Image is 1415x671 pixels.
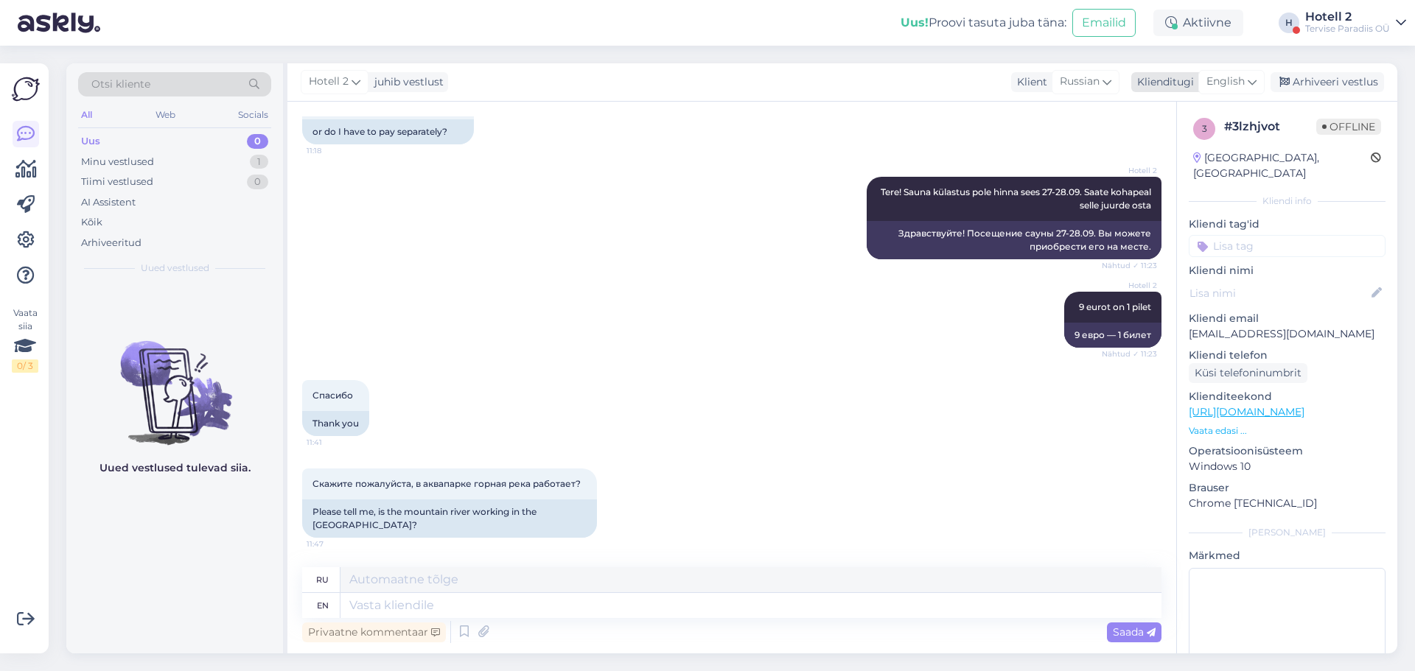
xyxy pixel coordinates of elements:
span: 3 [1202,123,1207,134]
p: Uued vestlused tulevad siia. [99,460,251,476]
div: Arhiveeritud [81,236,141,250]
div: Tervise Paradiis OÜ [1305,23,1390,35]
span: Скажите пожалуйста, в аквапарке горная река работает? [312,478,581,489]
p: Märkmed [1189,548,1386,563]
div: H [1279,13,1299,33]
span: Otsi kliente [91,77,150,92]
span: 11:47 [307,538,362,549]
p: Operatsioonisüsteem [1189,443,1386,459]
div: 0 [247,134,268,149]
div: Socials [235,105,271,124]
p: Brauser [1189,480,1386,496]
div: 0 [247,175,268,189]
span: 9 eurot on 1 pilet [1079,301,1151,312]
a: [URL][DOMAIN_NAME] [1189,405,1304,418]
div: [GEOGRAPHIC_DATA], [GEOGRAPHIC_DATA] [1193,150,1371,181]
div: Kliendi info [1189,194,1386,208]
p: Chrome [TECHNICAL_ID] [1189,496,1386,511]
span: Tere! Sauna külastus pole hinna sees 27-28.09. Saate kohapeal selle juurde osta [881,186,1153,211]
div: Privaatne kommentaar [302,622,446,642]
div: juhib vestlust [368,74,444,90]
div: ru [316,567,329,592]
p: Kliendi telefon [1189,348,1386,363]
div: Aktiivne [1153,10,1243,36]
input: Lisa tag [1189,235,1386,257]
div: Klienditugi [1131,74,1194,90]
span: Russian [1060,74,1100,90]
a: Hotell 2Tervise Paradiis OÜ [1305,11,1406,35]
span: Uued vestlused [141,261,209,275]
div: Minu vestlused [81,155,154,169]
span: 11:18 [307,145,362,156]
span: 11:41 [307,437,362,448]
p: Klienditeekond [1189,389,1386,404]
b: Uus! [901,15,929,29]
span: Nähtud ✓ 11:23 [1102,348,1157,359]
div: Uus [81,134,100,149]
span: Offline [1316,119,1381,135]
div: # 3lzhjvot [1224,118,1316,136]
div: 0 / 3 [12,359,38,373]
span: English [1206,74,1245,90]
div: Web [153,105,178,124]
div: Thank you [302,411,369,436]
span: Nähtud ✓ 11:23 [1102,260,1157,271]
span: Saada [1113,625,1156,639]
button: Emailid [1072,9,1136,37]
div: Küsi telefoninumbrit [1189,363,1307,383]
div: Please tell me, is the mountain river working in the [GEOGRAPHIC_DATA]? [302,499,597,538]
div: 1 [250,155,268,169]
span: Hotell 2 [1102,165,1157,176]
p: [EMAIL_ADDRESS][DOMAIN_NAME] [1189,326,1386,342]
p: Kliendi email [1189,311,1386,326]
span: Hotell 2 [1102,280,1157,291]
p: Kliendi nimi [1189,263,1386,278]
img: No chats [66,315,283,447]
p: Kliendi tag'id [1189,217,1386,232]
div: [PERSON_NAME] [1189,526,1386,539]
p: Vaata edasi ... [1189,424,1386,438]
div: or do I have to pay separately? [302,119,474,144]
div: Kõik [81,215,102,230]
div: en [317,593,329,618]
div: Arhiveeri vestlus [1271,72,1384,92]
img: Askly Logo [12,75,40,103]
div: Proovi tasuta juba täna: [901,14,1066,32]
div: Здравствуйте! Посещение сауны 27-28.09. Вы можете приобрести его на месте. [867,221,1161,259]
div: Tiimi vestlused [81,175,153,189]
p: Windows 10 [1189,459,1386,474]
input: Lisa nimi [1189,285,1369,301]
span: Hotell 2 [309,74,349,90]
div: AI Assistent [81,195,136,210]
div: Vaata siia [12,306,38,373]
div: Hotell 2 [1305,11,1390,23]
span: Спасибо [312,390,353,401]
div: All [78,105,95,124]
div: Klient [1011,74,1047,90]
div: 9 евро — 1 билет [1064,323,1161,348]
